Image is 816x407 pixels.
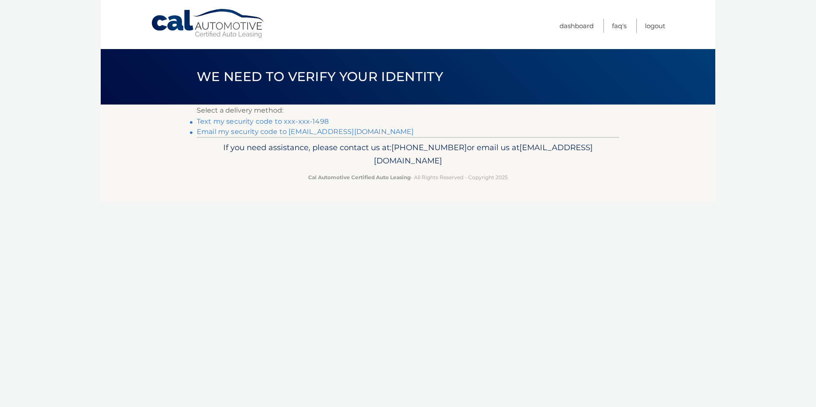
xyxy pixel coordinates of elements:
[197,69,443,84] span: We need to verify your identity
[197,128,414,136] a: Email my security code to [EMAIL_ADDRESS][DOMAIN_NAME]
[308,174,411,180] strong: Cal Automotive Certified Auto Leasing
[197,117,329,125] a: Text my security code to xxx-xxx-1498
[560,19,594,33] a: Dashboard
[612,19,627,33] a: FAQ's
[391,142,467,152] span: [PHONE_NUMBER]
[202,141,614,168] p: If you need assistance, please contact us at: or email us at
[645,19,665,33] a: Logout
[197,105,619,116] p: Select a delivery method:
[151,9,266,39] a: Cal Automotive
[202,173,614,182] p: - All Rights Reserved - Copyright 2025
